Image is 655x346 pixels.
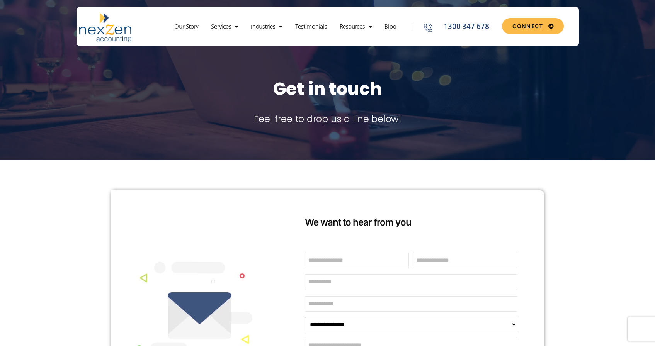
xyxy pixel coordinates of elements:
[381,23,400,31] a: Blog
[423,22,499,32] a: 1300 347 678
[247,23,286,31] a: Industries
[291,23,331,31] a: Testimonials
[442,22,489,32] span: 1300 347 678
[336,23,376,31] a: Resources
[305,217,517,228] h2: We want to hear from you
[170,23,202,31] a: Our Story
[502,18,563,34] a: CONNECT
[512,24,543,29] span: CONNECT
[207,23,242,31] a: Services
[254,112,401,125] span: Feel free to drop us a line below!
[163,23,407,31] nav: Menu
